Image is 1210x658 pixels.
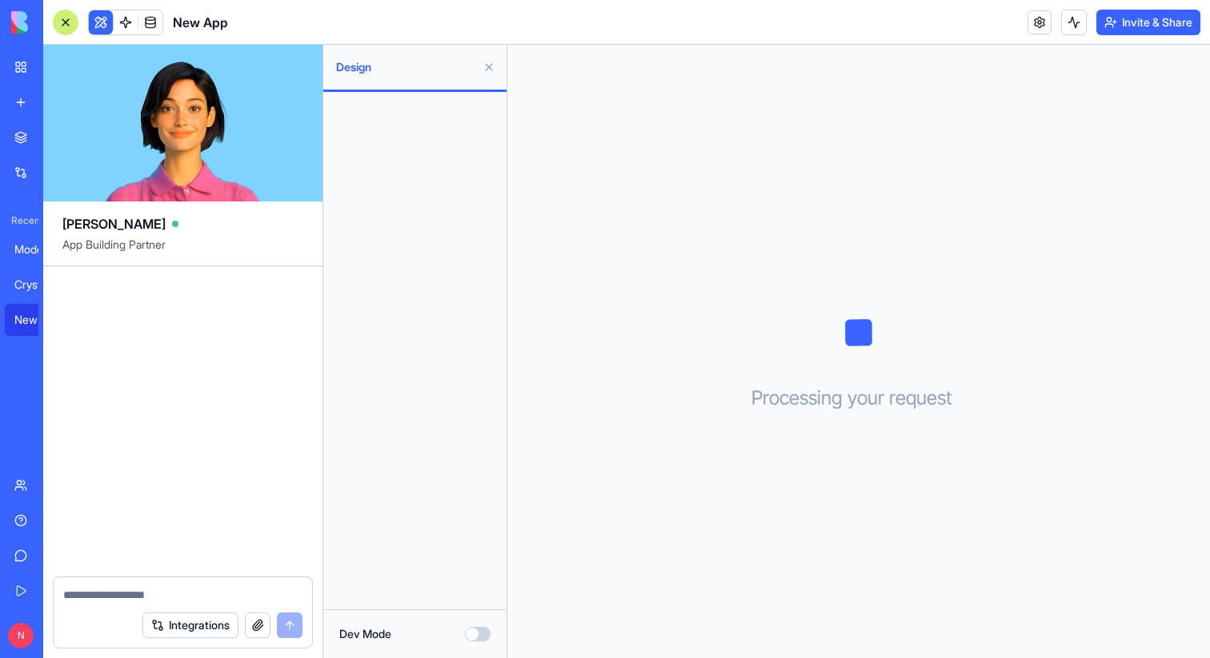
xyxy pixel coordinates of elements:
div: Modern HR Suite [14,241,59,257]
h3: Processing your request [751,385,967,411]
div: New App [14,312,59,328]
span: Design [336,59,476,75]
span: Recent [5,214,38,227]
div: Crystal Ball CRM Analytics [14,277,59,293]
span: App Building Partner [62,237,303,265]
a: New App [5,304,69,336]
span: [PERSON_NAME] [62,214,166,233]
button: Integrations [142,612,238,638]
span: N [8,623,34,648]
img: logo [11,11,110,34]
a: Crystal Ball CRM Analytics [5,269,69,301]
label: Dev Mode [339,626,391,642]
span: New App [173,13,228,32]
a: Modern HR Suite [5,233,69,265]
button: Invite & Share [1096,10,1200,35]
